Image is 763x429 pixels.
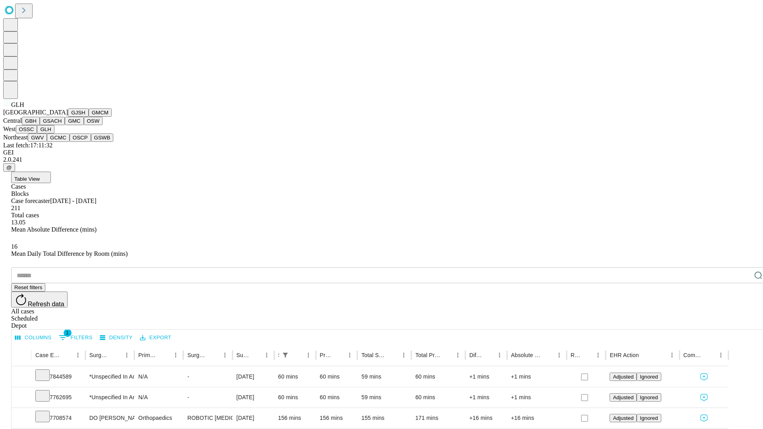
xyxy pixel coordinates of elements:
[684,352,703,358] div: Comments
[11,292,68,307] button: Refresh data
[640,415,658,421] span: Ignored
[11,205,20,211] span: 211
[280,350,291,361] div: 1 active filter
[415,408,461,428] div: 171 mins
[3,134,28,141] span: Northeast
[3,156,760,163] div: 2.0.241
[640,374,658,380] span: Ignored
[47,133,70,142] button: GCMC
[159,350,170,361] button: Sort
[138,332,173,344] button: Export
[16,125,37,133] button: OSSC
[637,414,661,422] button: Ignored
[89,408,130,428] div: DO [PERSON_NAME] [PERSON_NAME]
[65,117,83,125] button: GMC
[28,133,47,142] button: GWV
[84,117,103,125] button: OSW
[666,350,678,361] button: Menu
[640,394,658,400] span: Ignored
[11,197,50,204] span: Case forecaster
[511,367,563,387] div: +1 mins
[138,387,179,408] div: N/A
[292,350,303,361] button: Sort
[542,350,554,361] button: Sort
[613,374,633,380] span: Adjusted
[261,350,272,361] button: Menu
[637,393,661,402] button: Ignored
[640,350,651,361] button: Sort
[333,350,344,361] button: Sort
[610,414,637,422] button: Adjusted
[72,350,83,361] button: Menu
[98,332,135,344] button: Density
[11,219,25,226] span: 13.05
[3,117,22,124] span: Central
[415,367,461,387] div: 60 mins
[187,408,228,428] div: ROBOTIC [MEDICAL_DATA] KNEE TOTAL
[511,352,542,358] div: Absolute Difference
[610,393,637,402] button: Adjusted
[610,373,637,381] button: Adjusted
[278,367,312,387] div: 60 mins
[40,117,65,125] button: GSACH
[236,387,270,408] div: [DATE]
[121,350,132,361] button: Menu
[15,370,27,384] button: Expand
[280,350,291,361] button: Show filters
[15,412,27,425] button: Expand
[11,243,17,250] span: 16
[15,391,27,405] button: Expand
[610,352,639,358] div: EHR Action
[50,197,96,204] span: [DATE] - [DATE]
[219,350,230,361] button: Menu
[554,350,565,361] button: Menu
[250,350,261,361] button: Sort
[303,350,314,361] button: Menu
[581,350,593,361] button: Sort
[22,117,40,125] button: GBH
[483,350,494,361] button: Sort
[61,350,72,361] button: Sort
[469,387,503,408] div: +1 mins
[637,373,661,381] button: Ignored
[89,387,130,408] div: *Unspecified In And Out Surgery Glh
[37,125,54,133] button: GLH
[613,394,633,400] span: Adjusted
[35,408,81,428] div: 7708574
[138,367,179,387] div: N/A
[187,352,207,358] div: Surgery Name
[571,352,581,358] div: Resolved in EHR
[110,350,121,361] button: Sort
[13,332,54,344] button: Select columns
[320,408,354,428] div: 156 mins
[138,408,179,428] div: Orthopaedics
[361,408,407,428] div: 155 mins
[236,408,270,428] div: [DATE]
[187,367,228,387] div: -
[138,352,158,358] div: Primary Service
[320,352,333,358] div: Predicted In Room Duration
[511,408,563,428] div: +16 mins
[593,350,604,361] button: Menu
[89,108,112,117] button: GMCM
[35,367,81,387] div: 7844589
[344,350,355,361] button: Menu
[469,408,503,428] div: +16 mins
[187,387,228,408] div: -
[361,352,386,358] div: Total Scheduled Duration
[28,301,64,307] span: Refresh data
[387,350,398,361] button: Sort
[11,226,97,233] span: Mean Absolute Difference (mins)
[704,350,715,361] button: Sort
[89,367,130,387] div: *Unspecified In And Out Surgery Glh
[11,212,39,218] span: Total cases
[3,142,52,149] span: Last fetch: 17:11:32
[11,172,51,183] button: Table View
[452,350,463,361] button: Menu
[469,352,482,358] div: Difference
[3,163,15,172] button: @
[3,109,68,116] span: [GEOGRAPHIC_DATA]
[11,283,45,292] button: Reset filters
[415,352,440,358] div: Total Predicted Duration
[715,350,726,361] button: Menu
